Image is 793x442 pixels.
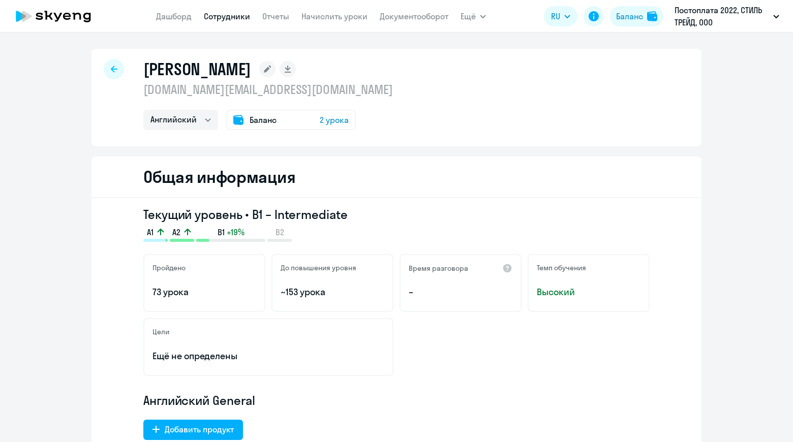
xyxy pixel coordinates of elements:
a: Документооборот [380,11,448,21]
span: A1 [147,227,154,238]
span: RU [551,10,560,22]
span: B2 [276,227,284,238]
p: 73 урока [152,286,256,299]
button: RU [544,6,577,26]
button: Постоплата 2022, СТИЛЬ ТРЕЙД, ООО [669,4,784,28]
a: Сотрудники [204,11,250,21]
button: Балансbalance [610,6,663,26]
p: Ещё не определены [152,350,384,363]
h5: Время разговора [409,264,468,273]
p: [DOMAIN_NAME][EMAIL_ADDRESS][DOMAIN_NAME] [143,81,393,98]
h5: Темп обучения [537,263,586,272]
h2: Общая информация [143,167,295,187]
span: Баланс [250,114,277,126]
h3: Текущий уровень • B1 – Intermediate [143,206,650,223]
img: balance [647,11,657,21]
a: Начислить уроки [301,11,368,21]
a: Дашборд [156,11,192,21]
span: Английский General [143,392,255,408]
h1: [PERSON_NAME] [143,59,251,79]
button: Ещё [461,6,486,26]
div: Баланс [616,10,643,22]
p: – [409,286,512,299]
h5: До повышения уровня [281,263,356,272]
a: Отчеты [262,11,289,21]
span: A2 [172,227,180,238]
span: 2 урока [320,114,349,126]
span: Высокий [537,286,640,299]
span: B1 [218,227,225,238]
button: Добавить продукт [143,420,243,440]
span: Ещё [461,10,476,22]
h5: Цели [152,327,169,336]
p: Постоплата 2022, СТИЛЬ ТРЕЙД, ООО [675,4,769,28]
span: +19% [227,227,245,238]
div: Добавить продукт [165,423,234,435]
p: ~153 урока [281,286,384,299]
h5: Пройдено [152,263,186,272]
